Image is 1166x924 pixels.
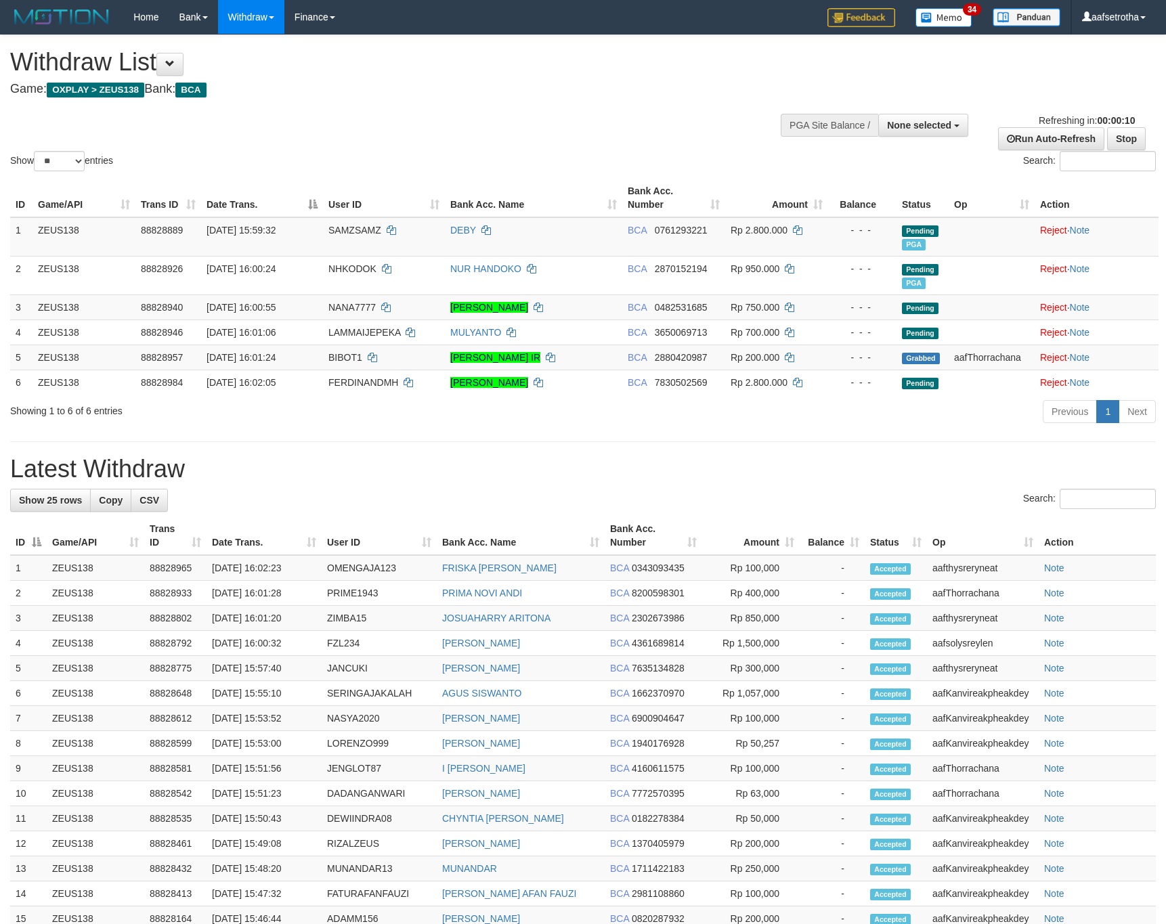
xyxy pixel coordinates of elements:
td: ZEUS138 [47,806,144,831]
span: Rp 950.000 [731,263,779,274]
td: JANCUKI [322,656,437,681]
a: Note [1070,225,1090,236]
th: Amount: activate to sort column ascending [725,179,828,217]
td: - [800,606,865,631]
td: Rp 200,000 [702,831,800,856]
span: Rp 700.000 [731,327,779,338]
th: Status: activate to sort column ascending [865,516,927,555]
span: LAMMAIJEPEKA [328,327,401,338]
td: [DATE] 15:51:56 [207,756,322,781]
a: [PERSON_NAME] [442,738,520,749]
a: Previous [1043,400,1097,423]
span: BCA [628,225,647,236]
td: ZEUS138 [47,756,144,781]
td: NASYA2020 [322,706,437,731]
span: Accepted [870,814,911,825]
td: Rp 63,000 [702,781,800,806]
td: 88828581 [144,756,207,781]
td: aafthysreryneat [927,656,1039,681]
a: MUNANDAR [442,863,497,874]
span: NANA7777 [328,302,376,313]
h1: Latest Withdraw [10,456,1156,483]
input: Search: [1060,489,1156,509]
td: - [800,555,865,581]
th: Action [1035,179,1159,217]
td: - [800,581,865,606]
td: [DATE] 15:51:23 [207,781,322,806]
div: - - - [834,262,891,276]
td: DEWIINDRA08 [322,806,437,831]
td: - [800,806,865,831]
a: [PERSON_NAME] [442,838,520,849]
img: panduan.png [993,8,1060,26]
td: 88828775 [144,656,207,681]
a: Reject [1040,302,1067,313]
td: aafKanvireakpheakdey [927,806,1039,831]
td: aafKanvireakpheakdey [927,681,1039,706]
a: Note [1044,638,1064,648]
td: 4 [10,631,47,656]
a: Note [1070,352,1090,363]
td: ZEUS138 [33,256,135,294]
span: Copy 1662370970 to clipboard [632,688,685,699]
span: BIBOT1 [328,352,362,363]
span: Accepted [870,789,911,800]
span: Accepted [870,613,911,625]
td: ZIMBA15 [322,606,437,631]
img: Feedback.jpg [827,8,895,27]
td: ZEUS138 [47,631,144,656]
a: Note [1044,588,1064,598]
td: Rp 50,000 [702,806,800,831]
a: Note [1070,263,1090,274]
span: BCA [175,83,206,97]
td: ZEUS138 [47,831,144,856]
div: - - - [834,351,891,364]
a: Show 25 rows [10,489,91,512]
label: Search: [1023,489,1156,509]
span: BCA [610,738,629,749]
td: 6 [10,681,47,706]
a: Note [1044,713,1064,724]
td: 10 [10,781,47,806]
span: BCA [610,788,629,799]
span: Copy 4160611575 to clipboard [632,763,685,774]
td: Rp 1,500,000 [702,631,800,656]
span: 88828940 [141,302,183,313]
a: JOSUAHARRY ARITONA [442,613,550,623]
td: 88828792 [144,631,207,656]
td: - [800,656,865,681]
span: Rp 200.000 [731,352,779,363]
span: 88828957 [141,352,183,363]
td: · [1035,217,1159,257]
td: 88828535 [144,806,207,831]
span: BCA [628,327,647,338]
td: 1 [10,217,33,257]
a: DEBY [450,225,476,236]
td: 88828461 [144,831,207,856]
td: aafThorrachana [949,345,1035,370]
a: AGUS SISWANTO [442,688,521,699]
a: Reject [1040,327,1067,338]
span: NHKODOK [328,263,376,274]
span: Accepted [870,663,911,675]
span: 88828926 [141,263,183,274]
span: Copy 4361689814 to clipboard [632,638,685,648]
td: Rp 100,000 [702,555,800,581]
th: Bank Acc. Name: activate to sort column ascending [437,516,605,555]
strong: 00:00:10 [1097,115,1135,126]
th: Bank Acc. Number: activate to sort column ascending [605,516,702,555]
span: 34 [963,3,981,16]
th: Balance: activate to sort column ascending [800,516,865,555]
a: Copy [90,489,131,512]
span: BCA [610,688,629,699]
span: [DATE] 16:01:24 [207,352,276,363]
img: Button%20Memo.svg [915,8,972,27]
a: [PERSON_NAME] [442,663,520,674]
td: aafKanvireakpheakdey [927,706,1039,731]
td: aafthysreryneat [927,555,1039,581]
td: RIZALZEUS [322,831,437,856]
td: aafsolysreylen [927,631,1039,656]
td: 88828965 [144,555,207,581]
span: BCA [610,813,629,824]
td: · [1035,320,1159,345]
